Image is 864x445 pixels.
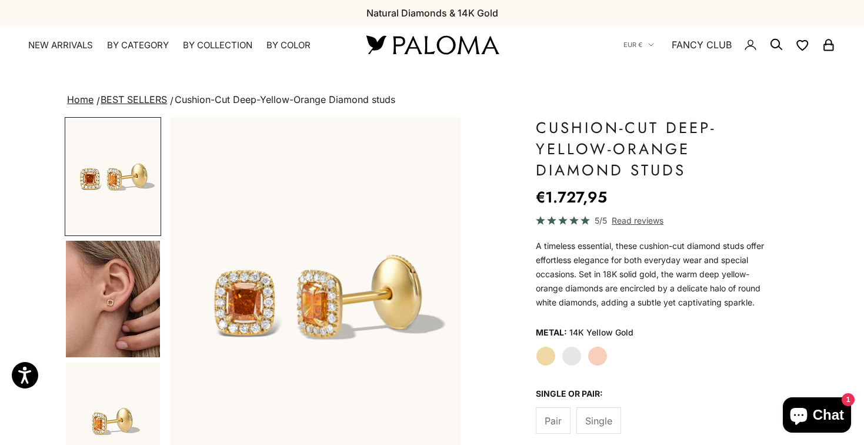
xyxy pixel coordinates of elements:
span: A timeless essential, these cushion-cut diamond studs offer effortless elegance for both everyday... [536,241,764,307]
img: #YellowGold #WhiteGold #RoseGold [66,241,160,357]
h1: Cushion-Cut Deep-Yellow-Orange Diamond studs [536,117,770,181]
img: #YellowGold [66,118,160,235]
summary: By Category [107,39,169,51]
a: FANCY CLUB [672,37,732,52]
a: BEST SELLERS [101,94,167,105]
summary: By Color [266,39,311,51]
button: Go to item 4 [65,240,161,358]
span: Read reviews [612,214,663,227]
legend: Single or Pair: [536,385,603,403]
sale-price: €1.727,95 [536,185,607,209]
nav: Primary navigation [28,39,338,51]
button: Go to item 1 [65,117,161,236]
p: Natural Diamonds & 14K Gold [366,5,498,21]
nav: Secondary navigation [623,26,836,64]
span: 5/5 [595,214,607,227]
a: 5/5 Read reviews [536,214,770,227]
summary: By Collection [183,39,252,51]
span: Pair [545,413,562,429]
variant-option-value: 14K Yellow Gold [569,324,633,341]
span: EUR € [623,39,642,50]
a: NEW ARRIVALS [28,39,93,51]
a: Home [67,94,94,105]
nav: breadcrumbs [65,92,799,108]
span: Cushion-Cut Deep-Yellow-Orange Diamond studs [175,94,395,105]
button: EUR € [623,39,654,50]
legend: Metal: [536,324,567,341]
inbox-online-store-chat: Shopify online store chat [779,397,855,436]
span: Single [585,413,612,429]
